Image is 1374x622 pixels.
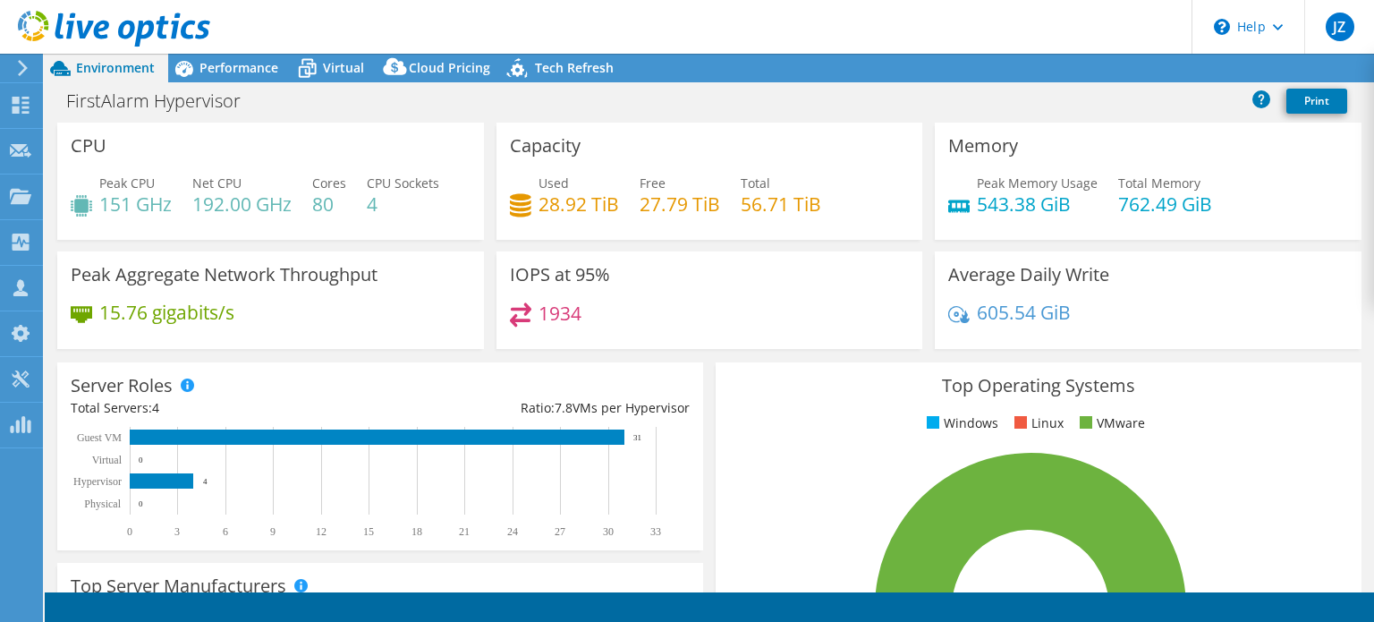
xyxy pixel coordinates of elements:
span: Total [741,175,770,192]
text: 6 [223,525,228,538]
h4: 4 [367,194,439,214]
text: 9 [270,525,276,538]
h1: FirstAlarm Hypervisor [58,91,268,111]
h3: Memory [948,136,1018,156]
span: Used [539,175,569,192]
div: Total Servers: [71,398,380,418]
h4: 543.38 GiB [977,194,1098,214]
h4: 56.71 TiB [741,194,821,214]
text: 3 [174,525,180,538]
h4: 28.92 TiB [539,194,619,214]
text: 18 [411,525,422,538]
text: 21 [459,525,470,538]
span: Environment [76,59,155,76]
li: VMware [1075,413,1145,433]
span: 4 [152,399,159,416]
h3: CPU [71,136,106,156]
h3: Peak Aggregate Network Throughput [71,265,377,285]
h3: Top Operating Systems [729,376,1348,396]
span: Peak Memory Usage [977,175,1098,192]
a: Print [1286,89,1347,114]
text: 0 [127,525,132,538]
text: 31 [633,433,641,442]
span: CPU Sockets [367,175,439,192]
text: 24 [507,525,518,538]
h4: 192.00 GHz [192,194,292,214]
span: Cores [312,175,346,192]
h4: 27.79 TiB [640,194,720,214]
text: 27 [555,525,565,538]
text: 15 [363,525,374,538]
text: 33 [650,525,661,538]
text: 0 [139,456,143,464]
span: Tech Refresh [535,59,614,76]
text: Hypervisor [73,475,122,488]
h3: Top Server Manufacturers [71,576,286,596]
span: Performance [199,59,278,76]
li: Linux [1010,413,1064,433]
h3: Server Roles [71,376,173,396]
h3: IOPS at 95% [510,265,610,285]
h3: Capacity [510,136,581,156]
text: 4 [203,477,208,486]
text: 12 [316,525,327,538]
span: Peak CPU [99,175,155,192]
h4: 762.49 GiB [1118,194,1212,214]
text: 30 [603,525,614,538]
h4: 15.76 gigabits/s [99,302,234,322]
span: Net CPU [192,175,242,192]
text: Physical [84,498,121,510]
text: Virtual [92,454,123,466]
h3: Average Daily Write [948,265,1109,285]
li: Windows [922,413,998,433]
h4: 151 GHz [99,194,172,214]
div: Ratio: VMs per Hypervisor [380,398,690,418]
h4: 605.54 GiB [977,302,1071,322]
h4: 1934 [539,303,581,323]
text: Guest VM [77,431,122,444]
span: Total Memory [1118,175,1200,192]
span: Virtual [323,59,364,76]
text: 0 [139,499,143,508]
span: JZ [1326,13,1354,41]
span: Free [640,175,666,192]
span: Cloud Pricing [409,59,490,76]
span: 7.8 [555,399,572,416]
svg: \n [1214,19,1230,35]
h4: 80 [312,194,346,214]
